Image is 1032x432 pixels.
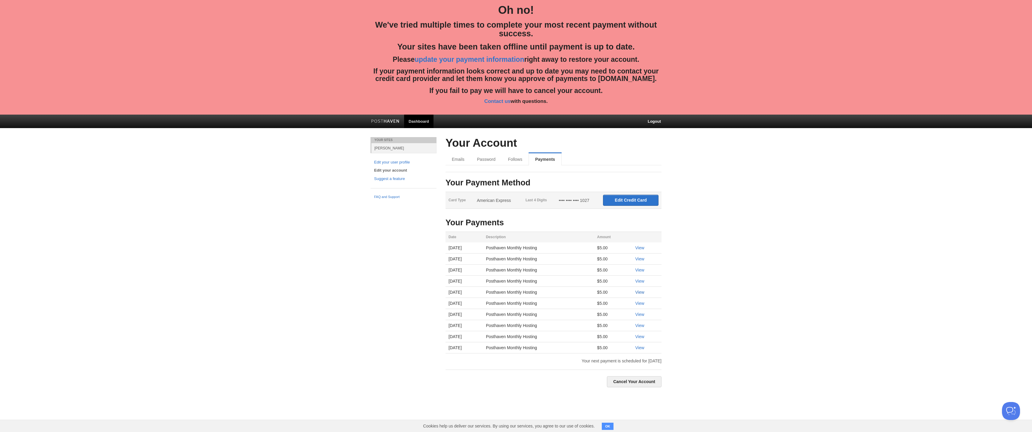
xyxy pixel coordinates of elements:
a: Contact us [484,98,511,104]
td: American Express [474,192,522,209]
td: [DATE] [445,286,483,298]
td: [DATE] [445,298,483,309]
h3: Your sites have been taken offline until payment is up to date. [370,43,661,52]
td: $5.00 [594,331,632,342]
td: [DATE] [445,342,483,353]
a: [PERSON_NAME] [371,143,436,153]
td: Posthaven Monthly Hosting [483,253,594,264]
a: Cancel Your Account [607,376,661,387]
a: Suggest a feature [374,176,433,182]
th: Last 4 Digits [523,192,556,209]
h4: If your payment information looks correct and up to date you may need to contact your credit card... [370,67,661,83]
a: update your payment information [415,55,524,63]
td: $5.00 [594,309,632,320]
td: [DATE] [445,275,483,286]
a: Logout [643,115,665,128]
td: $5.00 [594,298,632,309]
th: Card Type [445,192,474,209]
input: Edit Credit Card [603,195,658,206]
td: [DATE] [445,331,483,342]
td: Posthaven Monthly Hosting [483,264,594,275]
a: Emails [445,153,471,165]
a: View [635,301,644,306]
td: [DATE] [445,309,483,320]
td: Posthaven Monthly Hosting [483,342,594,353]
iframe: Help Scout Beacon - Open [1002,402,1020,420]
td: $5.00 [594,286,632,298]
a: Dashboard [404,115,433,128]
td: Posthaven Monthly Hosting [483,331,594,342]
td: Posthaven Monthly Hosting [483,320,594,331]
a: Payments [529,153,562,165]
h3: We've tried multiple times to complete your most recent payment without success. [370,21,661,38]
td: Posthaven Monthly Hosting [483,298,594,309]
td: [DATE] [445,320,483,331]
div: Your next payment is scheduled for [DATE] [441,359,666,363]
a: View [635,268,644,272]
h3: Your Payment Method [445,178,661,187]
h2: Oh no! [370,4,661,16]
td: $5.00 [594,275,632,286]
td: [DATE] [445,253,483,264]
td: $5.00 [594,253,632,264]
td: [DATE] [445,264,483,275]
th: Amount [594,232,632,242]
td: Posthaven Monthly Hosting [483,242,594,253]
a: View [635,245,644,250]
a: View [635,323,644,328]
a: View [635,334,644,339]
a: View [635,290,644,295]
td: [DATE] [445,242,483,253]
td: •••• •••• •••• 1027 [556,192,600,209]
h2: Your Account [445,137,661,149]
a: Follows [502,153,528,165]
a: View [635,279,644,283]
th: Date [445,232,483,242]
a: Edit your user profile [374,159,433,166]
a: FAQ and Support [374,194,433,200]
td: $5.00 [594,342,632,353]
h4: If you fail to pay we will have to cancel your account. [370,87,661,94]
a: Edit your account [374,167,433,174]
a: View [635,256,644,261]
td: Posthaven Monthly Hosting [483,309,594,320]
h5: with questions. [370,99,661,104]
h3: Your Payments [445,218,661,227]
td: Posthaven Monthly Hosting [483,275,594,286]
td: $5.00 [594,264,632,275]
td: $5.00 [594,242,632,253]
li: Your Sites [370,137,436,143]
td: $5.00 [594,320,632,331]
a: View [635,312,644,317]
h4: Please right away to restore your account. [370,56,661,63]
a: View [635,345,644,350]
td: Posthaven Monthly Hosting [483,286,594,298]
img: Posthaven-bar [371,119,400,124]
th: Description [483,232,594,242]
span: Cookies help us deliver our services. By using our services, you agree to our use of cookies. [417,420,601,432]
button: OK [602,423,613,430]
a: Password [471,153,502,165]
